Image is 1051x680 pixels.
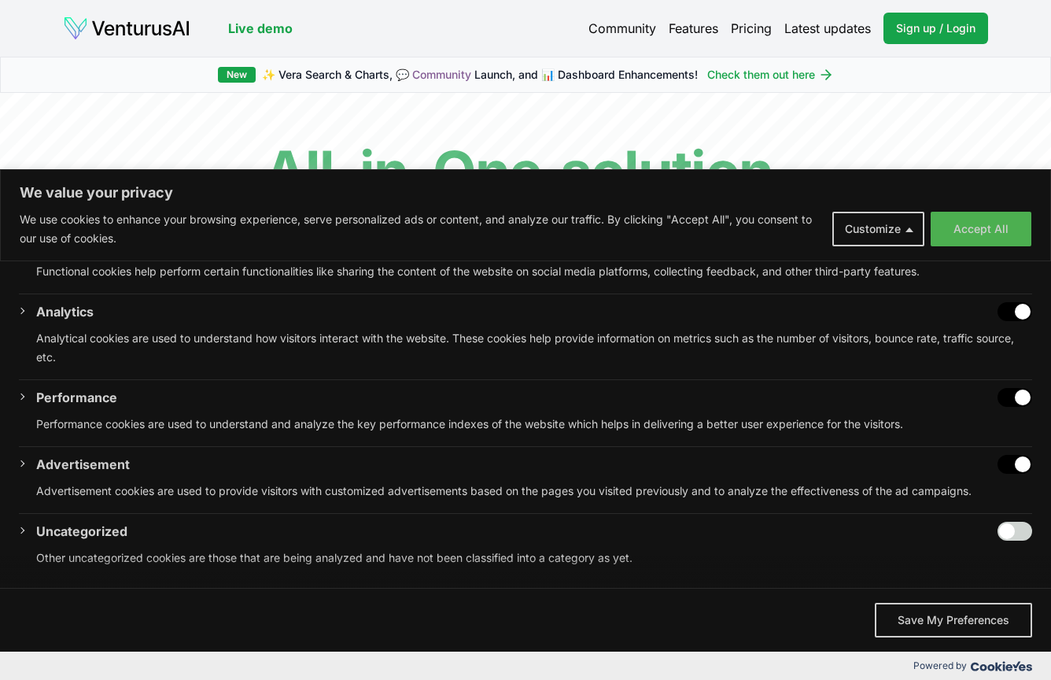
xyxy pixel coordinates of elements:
[36,522,127,541] button: Uncategorized
[36,329,1032,367] p: Analytical cookies are used to understand how visitors interact with the website. These cookies h...
[784,19,871,38] a: Latest updates
[883,13,988,44] a: Sign up / Login
[36,455,130,474] button: Advertisement
[998,388,1032,407] input: Disable Performance
[931,212,1031,246] button: Accept All
[36,262,1032,281] p: Functional cookies help perform certain functionalities like sharing the content of the website o...
[36,482,1032,501] p: Advertisement cookies are used to provide visitors with customized advertisements based on the pa...
[63,16,190,41] img: logo
[36,415,1032,434] p: Performance cookies are used to understand and analyze the key performance indexes of the website...
[832,212,924,246] button: Customize
[896,20,975,36] span: Sign up / Login
[669,19,718,38] a: Features
[731,19,772,38] a: Pricing
[36,388,117,407] button: Performance
[412,68,471,81] a: Community
[998,455,1032,474] input: Disable Advertisement
[36,302,94,321] button: Analytics
[588,19,656,38] a: Community
[20,183,1031,202] p: We value your privacy
[20,210,821,248] p: We use cookies to enhance your browsing experience, serve personalized ads or content, and analyz...
[262,67,698,83] span: ✨ Vera Search & Charts, 💬 Launch, and 📊 Dashboard Enhancements!
[875,603,1032,637] button: Save My Preferences
[707,67,834,83] a: Check them out here
[998,302,1032,321] input: Disable Analytics
[998,522,1032,541] input: Enable Uncategorized
[971,661,1032,671] img: Cookieyes logo
[36,549,1032,567] p: Other uncategorized cookies are those that are being analyzed and have not been classified into a...
[228,19,293,38] a: Live demo
[218,67,256,83] div: New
